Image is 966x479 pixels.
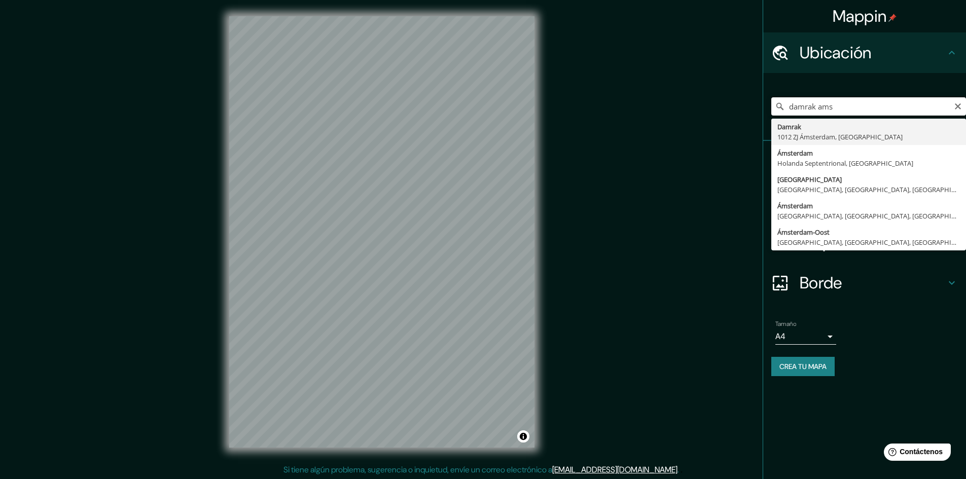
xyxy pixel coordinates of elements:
font: Ámsterdam [777,201,813,210]
div: A4 [775,328,836,345]
font: Damrak [777,122,801,131]
font: Crea tu mapa [779,362,827,371]
font: Borde [800,272,842,293]
font: Tamaño [775,320,796,328]
button: Crea tu mapa [771,357,835,376]
font: Ubicación [800,42,872,63]
font: Si tiene algún problema, sugerencia o inquietud, envíe un correo electrónico a [283,464,552,475]
font: Ámsterdam-Oost [777,228,830,237]
font: . [679,464,681,475]
font: . [681,464,683,475]
font: A4 [775,331,785,342]
iframe: Lanzador de widgets de ayuda [876,439,955,468]
button: Claro [954,101,962,110]
font: Ámsterdam [777,149,813,158]
div: Ubicación [763,32,966,73]
div: Disposición [763,222,966,263]
font: [GEOGRAPHIC_DATA] [777,175,842,184]
div: Estilo [763,181,966,222]
div: Patas [763,141,966,181]
a: [EMAIL_ADDRESS][DOMAIN_NAME] [552,464,677,475]
input: Elige tu ciudad o zona [771,97,966,116]
canvas: Mapa [229,16,534,448]
button: Activar o desactivar atribución [517,430,529,443]
font: . [677,464,679,475]
font: Holanda Septentrional, [GEOGRAPHIC_DATA] [777,159,913,168]
div: Borde [763,263,966,303]
font: 1012 ZJ Ámsterdam, [GEOGRAPHIC_DATA] [777,132,903,141]
font: Mappin [833,6,887,27]
img: pin-icon.png [888,14,897,22]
